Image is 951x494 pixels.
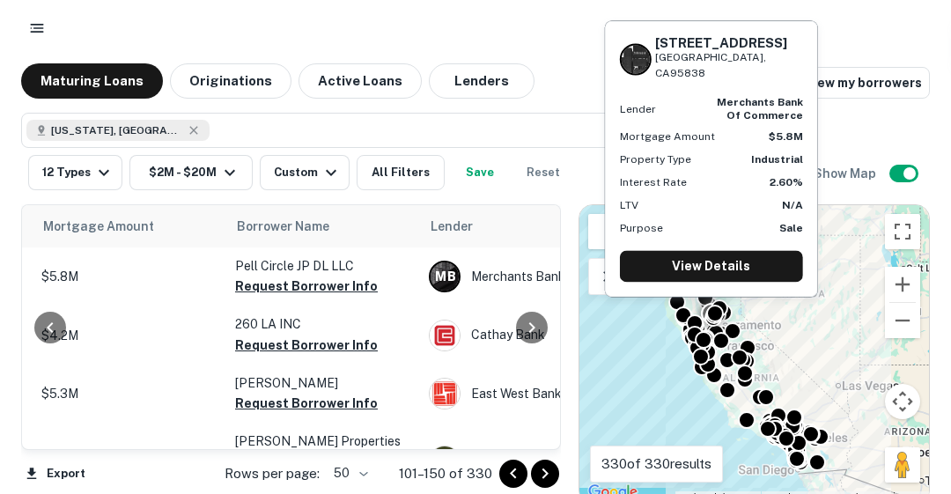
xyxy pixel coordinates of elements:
[779,222,803,234] strong: Sale
[588,214,660,249] button: Show street map
[885,447,920,483] button: Drag Pegman onto the map to open Street View
[717,97,803,122] strong: merchants bank of commerce
[327,461,371,486] div: 50
[235,256,411,276] p: Pell Circle JP DL LLC
[620,250,803,282] a: View Details
[357,155,445,190] button: All Filters
[43,216,177,237] span: Mortgage Amount
[21,63,163,99] button: Maturing Loans
[499,460,527,488] button: Go to previous page
[21,461,90,487] button: Export
[235,393,378,414] button: Request Borrower Info
[225,463,320,484] p: Rows per page:
[235,373,411,393] p: [PERSON_NAME]
[33,205,226,247] th: Mortgage Amount
[531,460,559,488] button: Go to next page
[601,453,711,475] p: 330 of 330 results
[429,378,693,409] div: East West Bank
[235,314,411,334] p: 260 LA INC
[260,155,350,190] button: Custom
[399,463,492,484] p: 101–150 of 330
[814,164,879,183] h6: Show Map
[429,261,693,292] div: Merchants Bank Of Commerce
[430,321,460,350] img: picture
[430,446,460,476] img: picture
[435,268,455,286] p: M B
[430,379,460,409] img: picture
[51,122,183,138] span: [US_STATE], [GEOGRAPHIC_DATA]
[170,63,291,99] button: Originations
[770,176,803,188] strong: 2.60%
[452,155,508,190] button: Save your search to get updates of matches that match your search criteria.
[885,267,920,302] button: Zoom in
[420,205,702,247] th: Lender
[429,446,693,477] div: Credit Union 1 [US_STATE]
[299,63,422,99] button: Active Loans
[863,353,951,438] iframe: Chat Widget
[791,67,930,99] a: View my borrowers
[41,267,217,286] p: $5.8M
[28,155,122,190] button: 12 Types
[655,35,803,51] h6: [STREET_ADDRESS]
[620,129,715,144] p: Mortgage Amount
[226,205,420,247] th: Borrower Name
[769,130,803,143] strong: $5.8M
[235,431,411,470] p: [PERSON_NAME] Properties LLC
[620,174,687,190] p: Interest Rate
[620,197,638,213] p: LTV
[431,216,473,237] span: Lender
[751,153,803,166] strong: Industrial
[885,214,920,249] button: Toggle fullscreen view
[429,63,534,99] button: Lenders
[235,276,378,297] button: Request Borrower Info
[885,303,920,338] button: Zoom out
[274,162,342,183] div: Custom
[237,216,329,237] span: Borrower Name
[41,326,217,345] p: $4.2M
[600,266,731,287] p: Remove Boundary
[620,101,656,117] p: Lender
[655,49,803,83] p: [GEOGRAPHIC_DATA], CA95838
[429,320,693,351] div: Cathay Bank
[620,151,691,167] p: Property Type
[41,384,217,403] p: $5.3M
[620,220,663,236] p: Purpose
[129,155,253,190] button: $2M - $20M
[235,335,378,356] button: Request Borrower Info
[515,155,571,190] button: Reset
[782,199,803,211] strong: N/A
